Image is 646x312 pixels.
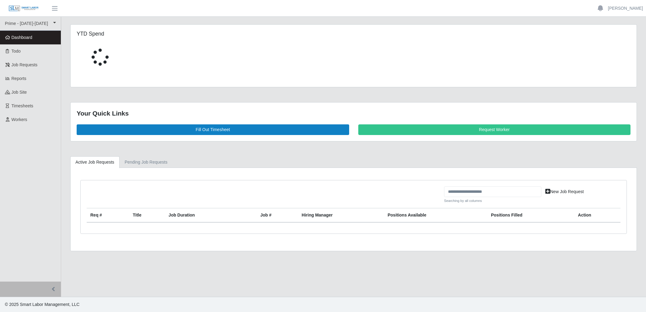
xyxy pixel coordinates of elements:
th: Hiring Manager [298,208,384,223]
a: [PERSON_NAME] [608,5,643,12]
span: © 2025 Smart Labor Management, LLC [5,302,79,307]
a: New Job Request [541,186,588,197]
th: Job Duration [165,208,240,223]
a: Request Worker [358,124,631,135]
th: Title [129,208,165,223]
th: Positions Available [384,208,487,223]
h5: YTD Spend [77,31,255,37]
th: Positions Filled [487,208,574,223]
th: Action [574,208,620,223]
a: Active Job Requests [70,156,120,168]
span: Todo [12,49,21,54]
a: Fill Out Timesheet [77,124,349,135]
img: SLM Logo [9,5,39,12]
a: Pending Job Requests [120,156,173,168]
small: Searching by all columns [444,198,541,203]
th: Job # [257,208,298,223]
span: Job Requests [12,62,38,67]
span: Dashboard [12,35,33,40]
span: job site [12,90,27,95]
th: Req # [87,208,129,223]
span: Workers [12,117,27,122]
div: Your Quick Links [77,109,630,118]
span: Reports [12,76,26,81]
span: Timesheets [12,103,33,108]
